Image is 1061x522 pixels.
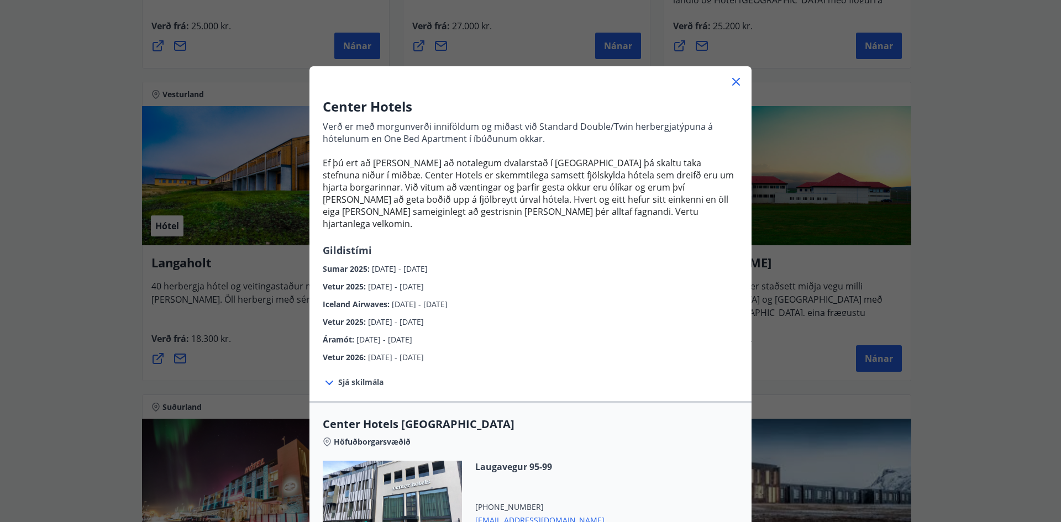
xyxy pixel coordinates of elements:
[323,120,738,145] p: Verð er með morgunverði inniföldum og miðast við Standard Double/Twin herbergjatýpuna á hótelunum...
[323,299,392,309] span: Iceland Airwaves :
[323,281,368,292] span: Vetur 2025 :
[323,352,368,362] span: Vetur 2026 :
[323,334,356,345] span: Áramót :
[323,263,372,274] span: Sumar 2025 :
[338,377,384,388] span: Sjá skilmála
[368,317,424,327] span: [DATE] - [DATE]
[475,502,605,513] span: [PHONE_NUMBER]
[372,263,428,274] span: [DATE] - [DATE]
[475,461,605,473] span: Laugavegur 95-99
[323,97,738,116] h3: Center Hotels
[323,317,368,327] span: Vetur 2025 :
[323,157,734,230] span: Ef þú ert að [PERSON_NAME] að notalegum dvalarstað í [GEOGRAPHIC_DATA] þá skaltu taka stefnuna ni...
[368,281,424,292] span: [DATE] - [DATE]
[392,299,448,309] span: [DATE] - [DATE]
[368,352,424,362] span: [DATE] - [DATE]
[356,334,412,345] span: [DATE] - [DATE]
[323,244,372,257] span: Gildistími
[334,436,411,447] span: Höfuðborgarsvæðið
[323,416,738,432] span: Center Hotels [GEOGRAPHIC_DATA]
